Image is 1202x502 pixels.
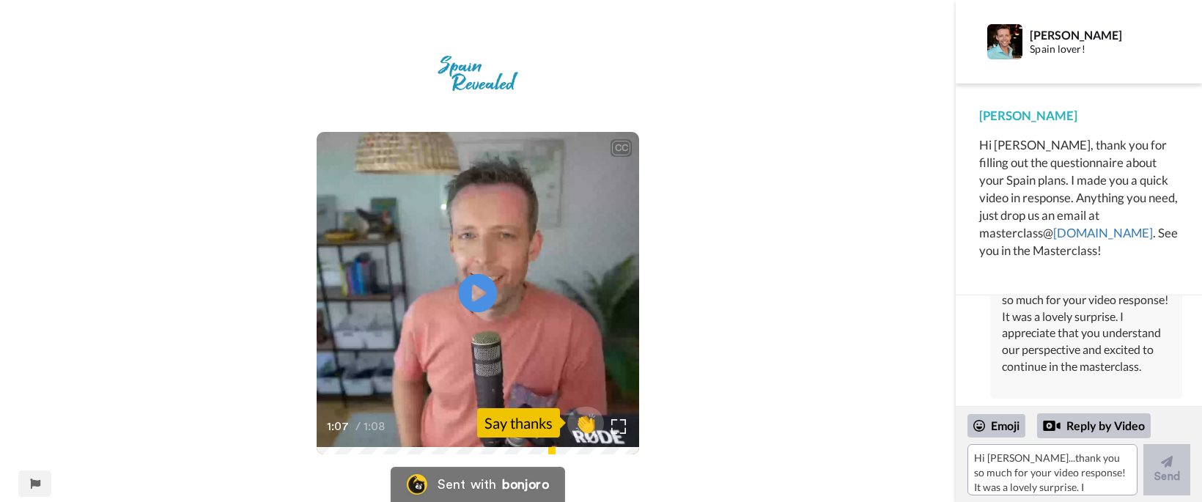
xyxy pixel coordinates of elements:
[1143,444,1190,495] button: Send
[1002,275,1170,375] div: Hi [PERSON_NAME]...thank you so much for your video response! It was a lovely surprise. I appreci...
[1030,28,1162,42] div: [PERSON_NAME]
[967,414,1025,438] div: Emoji
[477,408,560,438] div: Say thanks
[426,44,530,103] img: 06906c8b-eeae-4fc1-9b3e-93850d61b61a
[612,141,630,155] div: CC
[407,474,427,495] img: Bonjoro Logo
[611,419,626,434] img: Full screen
[364,418,389,435] span: 1:08
[979,136,1179,259] div: Hi [PERSON_NAME], thank you for filling out the questionnaire about your Spain plans. I made you ...
[1053,225,1153,240] a: [DOMAIN_NAME]
[327,418,353,435] span: 1:07
[1043,417,1061,435] div: Reply by Video
[391,467,565,502] a: Bonjoro LogoSent withbonjoro
[987,24,1022,59] img: Profile Image
[567,411,604,435] span: 👏
[502,478,549,491] div: bonjoro
[1030,43,1162,56] div: Spain lover!
[979,107,1179,125] div: [PERSON_NAME]
[1037,413,1151,438] div: Reply by Video
[438,478,496,491] div: Sent with
[355,418,361,435] span: /
[567,407,604,440] button: 👏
